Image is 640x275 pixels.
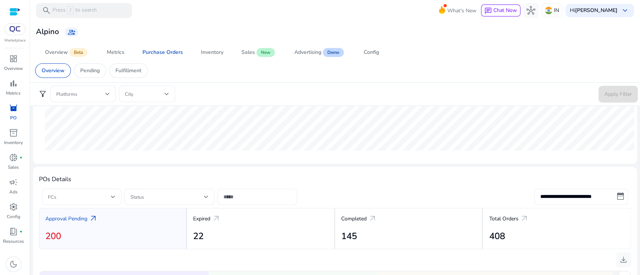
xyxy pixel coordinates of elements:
span: download [619,255,628,264]
span: What's New [447,4,477,17]
span: orders [9,104,18,113]
span: arrow_outward [212,214,221,223]
img: QC-logo.svg [8,26,22,32]
p: Marketplace [4,38,25,43]
span: campaign [9,178,18,187]
p: PO [10,114,16,121]
span: search [42,6,51,15]
div: Config [364,50,379,55]
button: chatChat Now [481,4,520,16]
span: bar_chart [9,79,18,88]
img: in.svg [545,7,552,14]
p: Overview [42,67,64,74]
b: [PERSON_NAME] [575,7,618,14]
button: hub [523,3,538,18]
h3: Alpino [36,27,59,36]
div: Metrics [107,50,124,55]
span: fiber_manual_record [19,230,22,233]
span: Demo [323,48,344,57]
p: Config [7,213,20,220]
p: Press to search [52,6,97,15]
div: Inventory [201,50,223,55]
div: Purchase Orders [142,50,183,55]
span: New [256,48,275,57]
h4: POs Details [39,176,631,183]
span: / [67,6,74,15]
p: Approval Pending [45,215,87,223]
a: group_add [65,28,78,37]
span: fiber_manual_record [19,156,22,159]
p: Fulfillment [115,67,141,74]
span: chat [484,7,492,15]
span: Chat Now [493,7,517,14]
button: download [616,252,631,267]
span: Beta [69,48,87,57]
span: filter_alt [38,89,47,98]
span: hub [526,6,535,15]
p: IN [554,4,559,17]
p: Resources [3,238,24,245]
h2: 145 [341,231,476,242]
h2: 408 [489,231,625,242]
span: keyboard_arrow_down [621,6,630,15]
p: Overview [4,65,23,72]
span: arrow_outward [89,214,98,223]
span: book_4 [9,227,18,236]
div: Advertising [294,50,321,55]
span: arrow_outward [520,214,529,223]
p: Expired [193,215,210,223]
span: settings [9,202,18,211]
p: Pending [80,67,100,74]
div: Overview [45,50,68,55]
p: Metrics [6,90,21,97]
p: Sales [8,164,19,171]
p: Inventory [4,139,23,146]
span: group_add [68,28,75,36]
p: Completed [341,215,367,223]
h2: 22 [193,231,328,242]
p: Ads [9,189,18,195]
p: Total Orders [489,215,518,223]
span: donut_small [9,153,18,162]
span: inventory_2 [9,128,18,137]
div: Sales [241,50,255,55]
span: dark_mode [9,260,18,269]
h2: 200 [45,231,180,242]
p: Hi [570,8,618,13]
span: arrow_outward [368,214,377,223]
span: dashboard [9,54,18,63]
